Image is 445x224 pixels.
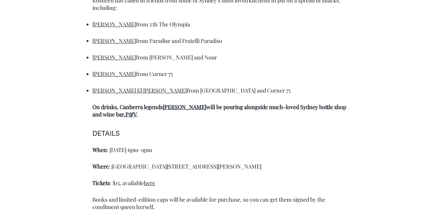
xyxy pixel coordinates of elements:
a: [PERSON_NAME] El [PERSON_NAME] [92,87,187,94]
a: [PERSON_NAME] [92,54,136,61]
p: from Corner 75 [92,70,353,78]
strong: Where [92,163,109,170]
strong: On drinks, Canberra legends will be pouring alongside much-loved Sydney bottle shop and wine bar, . [92,103,346,118]
p: Books and limited-edition caps will be available for purchase, so you can get them signed by the ... [92,196,353,211]
a: P&V [125,111,136,118]
p: from [PERSON_NAME] and Nour [92,54,353,61]
strong: When [92,146,107,154]
p: : [DATE] 6pm–9pm [92,146,353,154]
h6: DETAILS [92,130,353,138]
p: : $15, available [92,179,353,187]
a: [PERSON_NAME] [163,103,206,111]
a: [PERSON_NAME] [92,37,136,44]
strong: Tickets [92,179,110,187]
p: : [GEOGRAPHIC_DATA][STREET_ADDRESS][PERSON_NAME] [92,163,353,170]
a: [PERSON_NAME] [92,21,136,28]
p: from Paradise and Fratelli Paradiso [92,37,353,44]
a: [PERSON_NAME] [92,70,136,78]
a: here [144,179,155,187]
p: from 25h The Olympia [92,21,353,28]
p: from [GEOGRAPHIC_DATA] and Corner 75 [92,87,353,94]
